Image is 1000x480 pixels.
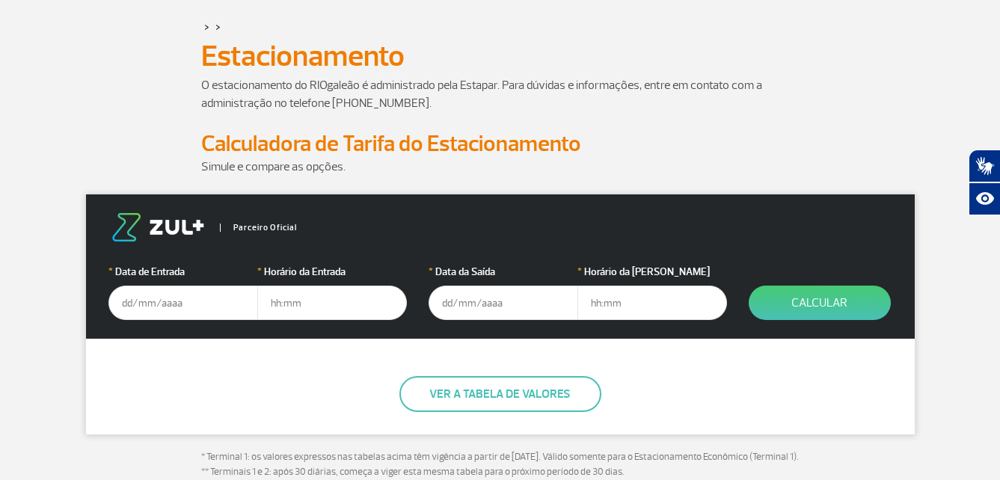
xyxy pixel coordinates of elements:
[201,158,800,176] p: Simule e compare as opções.
[257,286,407,320] input: hh:mm
[577,286,727,320] input: hh:mm
[749,286,891,320] button: Calcular
[215,18,221,35] a: >
[204,18,209,35] a: >
[399,376,601,412] button: Ver a tabela de valores
[201,130,800,158] h2: Calculadora de Tarifa do Estacionamento
[108,213,207,241] img: logo-zul.png
[969,182,1000,215] button: Abrir recursos assistivos.
[969,150,1000,182] button: Abrir tradutor de língua de sinais.
[201,43,800,69] h1: Estacionamento
[108,264,258,280] label: Data de Entrada
[577,264,727,280] label: Horário da [PERSON_NAME]
[201,76,800,112] p: O estacionamento do RIOgaleão é administrado pela Estapar. Para dúvidas e informações, entre em c...
[108,286,258,320] input: dd/mm/aaaa
[969,150,1000,215] div: Plugin de acessibilidade da Hand Talk.
[429,286,578,320] input: dd/mm/aaaa
[220,224,297,232] span: Parceiro Oficial
[201,450,800,479] p: * Terminal 1: os valores expressos nas tabelas acima têm vigência a partir de [DATE]. Válido some...
[257,264,407,280] label: Horário da Entrada
[429,264,578,280] label: Data da Saída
